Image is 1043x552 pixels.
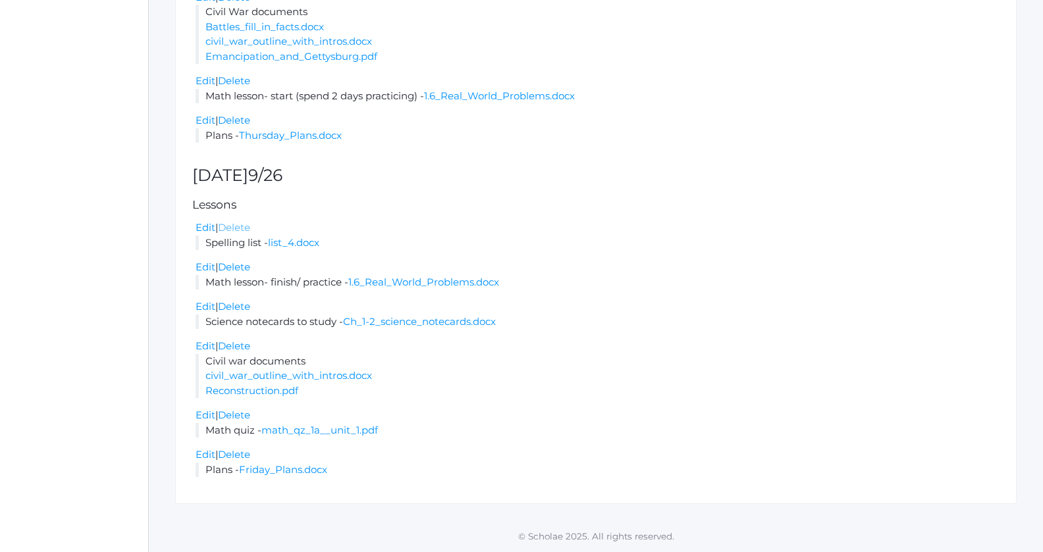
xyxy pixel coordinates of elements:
a: Delete [218,261,250,273]
a: Emancipation_and_Gettysburg.pdf [205,50,377,63]
li: Plans - [196,463,1000,478]
a: Edit [196,74,215,87]
li: Science notecards to study - [196,314,1000,330]
div: | [196,220,1000,236]
a: Ch_1-2_science_notecards.docx [343,315,496,328]
div: | [196,260,1000,275]
li: Math quiz - [196,423,1000,438]
li: Civil War documents [196,5,1000,64]
div: | [196,408,1000,423]
div: | [196,339,1000,354]
a: Edit [196,261,215,273]
a: Delete [218,300,250,313]
p: © Scholae 2025. All rights reserved. [149,530,1043,543]
a: Edit [196,339,215,352]
a: 1.6_Real_World_Problems.docx [424,89,575,102]
div: | [196,447,1000,463]
li: Plans - [196,128,1000,143]
div: | [196,74,1000,89]
a: Delete [218,339,250,352]
h2: [DATE] [192,166,1000,185]
a: 1.6_Real_World_Problems.docx [348,276,499,288]
li: Math lesson- start (spend 2 days practicing) - [196,89,1000,104]
a: Edit [196,409,215,421]
a: civil_war_outline_with_intros.docx [205,35,372,47]
a: civil_war_outline_with_intros.docx [205,369,372,382]
li: Math lesson- finish/ practice - [196,275,1000,290]
a: Delete [218,221,250,234]
div: | [196,113,1000,128]
span: 9/26 [248,165,282,185]
a: math_qz_1a__unit_1.pdf [261,424,378,436]
a: Edit [196,448,215,461]
a: Edit [196,114,215,126]
li: Spelling list - [196,236,1000,251]
div: | [196,299,1000,314]
a: Friday_Plans.docx [239,463,327,476]
a: Battles_fill_in_facts.docx [205,20,324,33]
a: Edit [196,300,215,313]
a: Delete [218,114,250,126]
a: Delete [218,409,250,421]
a: Thursday_Plans.docx [239,129,342,141]
a: Delete [218,448,250,461]
a: Reconstruction.pdf [205,384,298,397]
a: Edit [196,221,215,234]
a: list_4.docx [268,236,319,249]
a: Delete [218,74,250,87]
h5: Lessons [192,199,1000,211]
li: Civil war documents [196,354,1000,399]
